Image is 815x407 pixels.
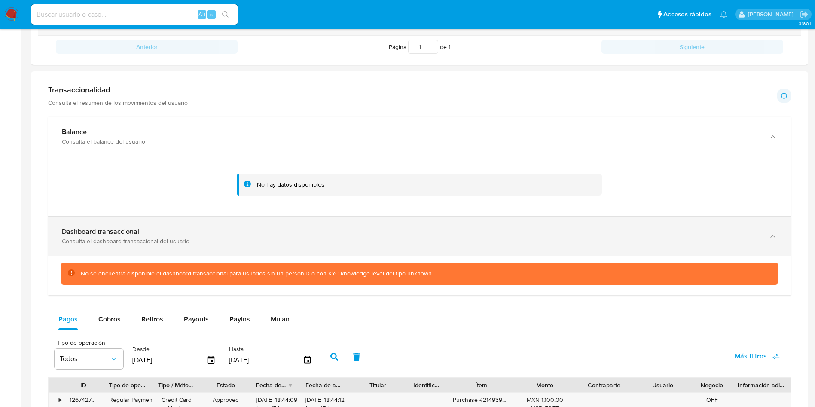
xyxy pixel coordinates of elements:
[748,10,797,18] p: ivonne.perezonofre@mercadolibre.com.mx
[663,10,711,19] span: Accesos rápidos
[198,10,205,18] span: Alt
[210,10,213,18] span: s
[31,9,238,20] input: Buscar usuario o caso...
[389,40,451,54] span: Página de
[799,20,811,27] span: 3.160.1
[800,10,809,19] a: Salir
[217,9,234,21] button: search-icon
[720,11,727,18] a: Notificaciones
[449,43,451,51] span: 1
[56,40,238,54] button: Anterior
[601,40,783,54] button: Siguiente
